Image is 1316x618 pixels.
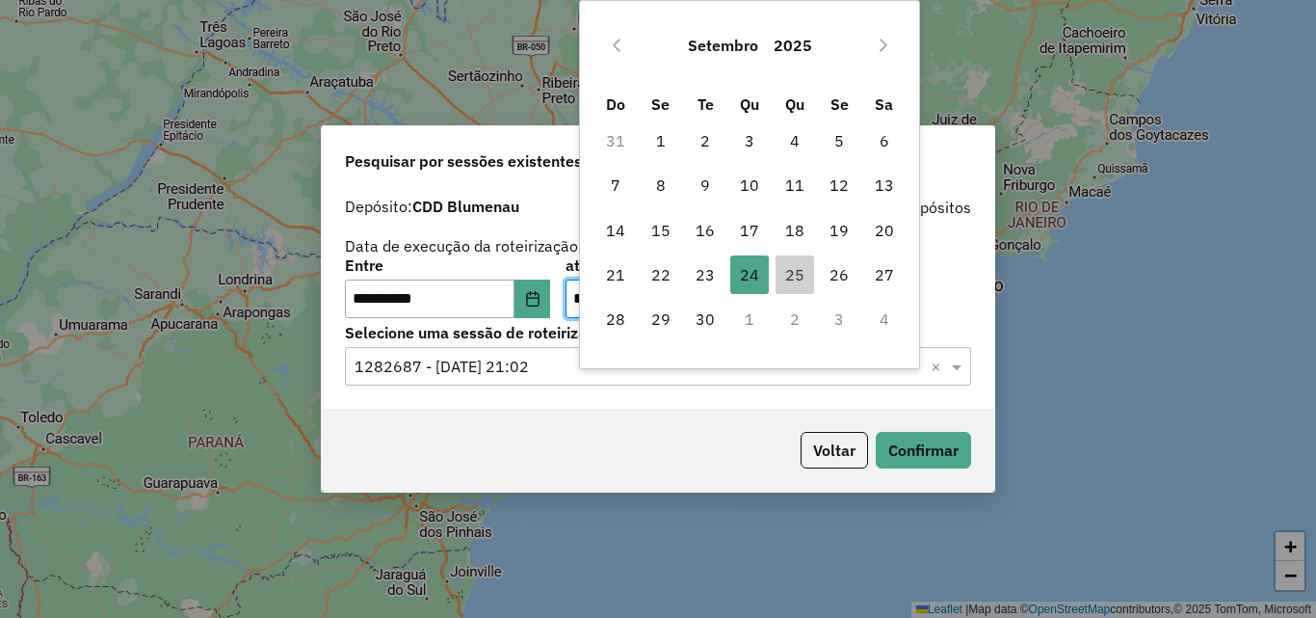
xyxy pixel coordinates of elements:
[639,253,683,297] td: 22
[817,253,861,297] td: 26
[345,254,550,277] label: Entre
[730,255,769,294] span: 24
[776,166,814,204] span: 11
[776,255,814,294] span: 25
[593,253,638,297] td: 21
[865,211,904,250] span: 20
[727,119,772,163] td: 3
[345,149,582,173] span: Pesquisar por sessões existentes
[727,297,772,341] td: 1
[861,208,906,253] td: 20
[680,22,766,68] button: Choose Month
[412,197,519,216] strong: CDD Blumenau
[773,163,817,207] td: 11
[820,211,858,250] span: 19
[642,121,680,160] span: 1
[730,121,769,160] span: 3
[686,300,724,338] span: 30
[817,119,861,163] td: 5
[593,208,638,253] td: 14
[730,166,769,204] span: 10
[606,94,625,114] span: Do
[773,119,817,163] td: 4
[642,255,680,294] span: 22
[865,255,904,294] span: 27
[596,300,635,338] span: 28
[642,211,680,250] span: 15
[766,22,820,68] button: Choose Year
[683,208,727,253] td: 16
[686,211,724,250] span: 16
[820,255,858,294] span: 26
[697,94,714,114] span: Te
[817,208,861,253] td: 19
[639,208,683,253] td: 15
[639,119,683,163] td: 1
[686,121,724,160] span: 2
[593,297,638,341] td: 28
[820,121,858,160] span: 5
[876,432,971,469] button: Confirmar
[875,94,893,114] span: Sa
[830,94,849,114] span: Se
[801,432,868,469] button: Voltar
[861,253,906,297] td: 27
[773,297,817,341] td: 2
[593,119,638,163] td: 31
[817,163,861,207] td: 12
[740,94,759,114] span: Qu
[865,166,904,204] span: 13
[727,163,772,207] td: 10
[776,121,814,160] span: 4
[642,166,680,204] span: 8
[596,166,635,204] span: 7
[639,163,683,207] td: 8
[566,254,771,277] label: até
[861,119,906,163] td: 6
[683,119,727,163] td: 2
[730,211,769,250] span: 17
[773,208,817,253] td: 18
[596,255,635,294] span: 21
[514,280,551,318] button: Choose Date
[345,195,519,218] label: Depósito:
[596,211,635,250] span: 14
[785,94,804,114] span: Qu
[776,211,814,250] span: 18
[686,166,724,204] span: 9
[642,300,680,338] span: 29
[861,297,906,341] td: 4
[683,163,727,207] td: 9
[773,253,817,297] td: 25
[727,208,772,253] td: 17
[651,94,670,114] span: Se
[683,297,727,341] td: 30
[639,297,683,341] td: 29
[683,253,727,297] td: 23
[345,321,971,344] label: Selecione uma sessão de roteirização:
[593,163,638,207] td: 7
[727,253,772,297] td: 24
[865,121,904,160] span: 6
[931,355,947,378] span: Clear all
[686,255,724,294] span: 23
[345,234,583,257] label: Data de execução da roteirização:
[820,166,858,204] span: 12
[861,163,906,207] td: 13
[601,30,632,61] button: Previous Month
[817,297,861,341] td: 3
[868,30,899,61] button: Next Month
